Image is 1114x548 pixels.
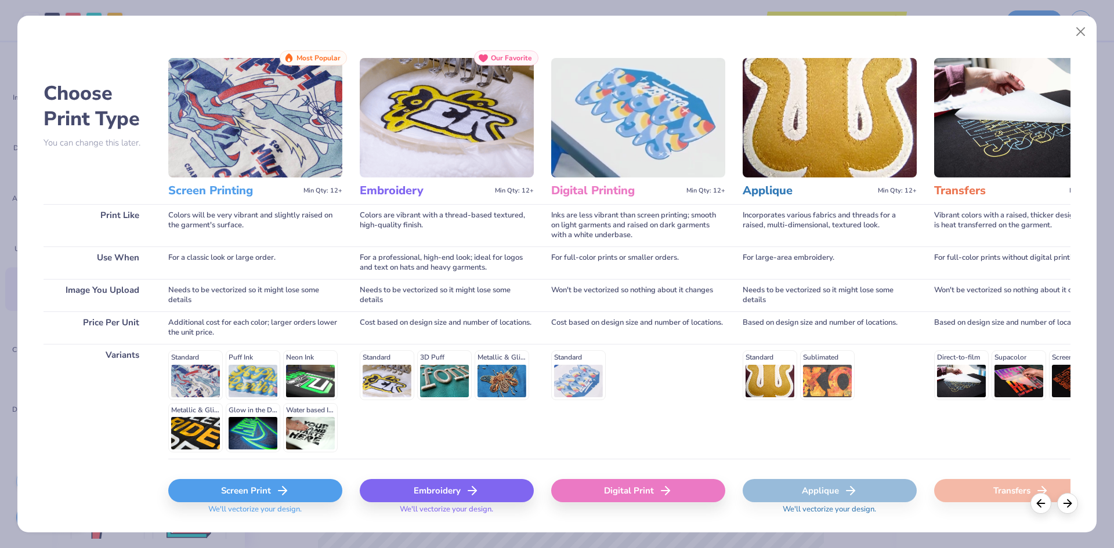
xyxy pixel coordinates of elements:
div: Applique [743,479,917,502]
div: Incorporates various fabrics and threads for a raised, multi-dimensional, textured look. [743,204,917,246]
h2: Choose Print Type [44,81,151,132]
p: You can change this later. [44,138,151,148]
span: Our Favorite [491,54,532,62]
span: We'll vectorize your design. [204,505,306,521]
span: Min Qty: 12+ [686,187,725,195]
div: Additional cost for each color; larger orders lower the unit price. [168,311,342,344]
div: For a professional, high-end look; ideal for logos and text on hats and heavy garments. [360,246,534,279]
span: We'll vectorize your design. [395,505,498,521]
h3: Screen Printing [168,183,299,198]
div: Digital Print [551,479,725,502]
img: Applique [743,58,917,177]
div: Use When [44,246,151,279]
h3: Transfers [934,183,1065,198]
div: Needs to be vectorized so it might lose some details [743,279,917,311]
div: For full-color prints or smaller orders. [551,246,725,279]
span: We'll vectorize your design. [778,505,881,521]
div: Screen Print [168,479,342,502]
div: Won't be vectorized so nothing about it changes [551,279,725,311]
img: Screen Printing [168,58,342,177]
div: Inks are less vibrant than screen printing; smooth on light garments and raised on dark garments ... [551,204,725,246]
img: Transfers [934,58,1108,177]
div: Print Like [44,204,151,246]
div: For a classic look or large order. [168,246,342,279]
span: Min Qty: 12+ [878,187,917,195]
div: Based on design size and number of locations. [934,311,1108,344]
div: Cost based on design size and number of locations. [360,311,534,344]
div: Image You Upload [44,279,151,311]
div: Cost based on design size and number of locations. [551,311,725,344]
div: Needs to be vectorized so it might lose some details [168,279,342,311]
div: Needs to be vectorized so it might lose some details [360,279,534,311]
div: For large-area embroidery. [743,246,917,279]
span: Min Qty: 12+ [1069,187,1108,195]
div: Colors are vibrant with a thread-based textured, high-quality finish. [360,204,534,246]
div: Variants [44,344,151,459]
img: Embroidery [360,58,534,177]
h3: Digital Printing [551,183,682,198]
div: Transfers [934,479,1108,502]
h3: Applique [743,183,873,198]
span: Min Qty: 12+ [495,187,534,195]
div: Vibrant colors with a raised, thicker design since it is heat transferred on the garment. [934,204,1108,246]
button: Close [1070,21,1092,43]
span: Min Qty: 12+ [303,187,342,195]
div: Price Per Unit [44,311,151,344]
div: Based on design size and number of locations. [743,311,917,344]
div: Won't be vectorized so nothing about it changes [934,279,1108,311]
div: For full-color prints without digital printing. [934,246,1108,279]
span: Most Popular [296,54,341,62]
div: Colors will be very vibrant and slightly raised on the garment's surface. [168,204,342,246]
img: Digital Printing [551,58,725,177]
div: Embroidery [360,479,534,502]
h3: Embroidery [360,183,490,198]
